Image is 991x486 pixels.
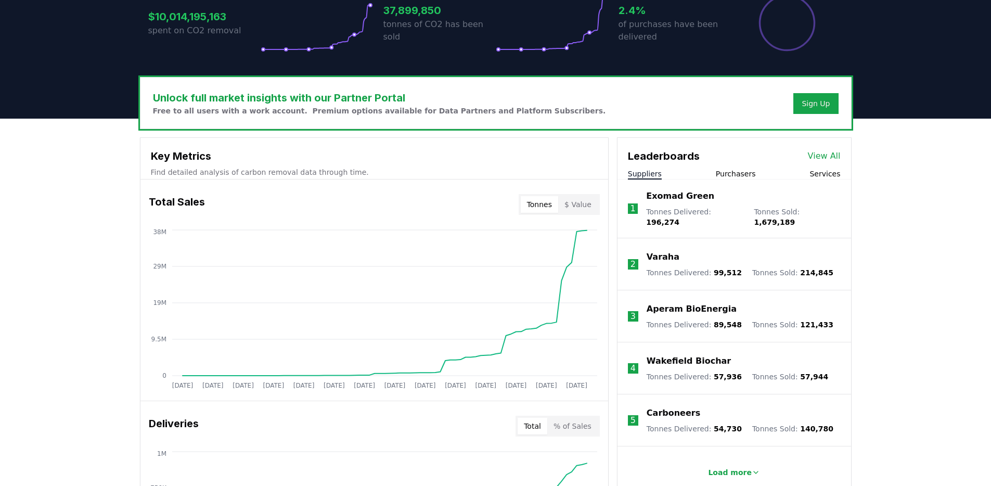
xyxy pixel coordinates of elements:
button: Services [809,169,840,179]
tspan: 38M [153,228,166,236]
a: Sign Up [802,98,830,109]
button: Load more [700,462,768,483]
tspan: [DATE] [536,382,557,389]
p: Find detailed analysis of carbon removal data through time. [151,167,598,177]
span: 99,512 [714,268,742,277]
button: % of Sales [547,418,598,434]
tspan: 19M [153,299,166,306]
a: Wakefield Biochar [647,355,731,367]
p: Tonnes Delivered : [646,207,743,227]
h3: Total Sales [149,194,205,215]
button: Total [518,418,547,434]
span: 140,780 [800,425,833,433]
span: 89,548 [714,321,742,329]
p: Tonnes Sold : [754,207,840,227]
button: Suppliers [628,169,662,179]
tspan: [DATE] [324,382,345,389]
p: Tonnes Delivered : [647,424,742,434]
span: 54,730 [714,425,742,433]
button: Purchasers [716,169,756,179]
a: View All [808,150,841,162]
p: Tonnes Delivered : [647,372,742,382]
span: 57,944 [800,373,828,381]
tspan: [DATE] [172,382,193,389]
span: 196,274 [646,218,679,226]
tspan: [DATE] [354,382,375,389]
tspan: [DATE] [202,382,223,389]
p: Tonnes Sold : [752,372,828,382]
p: Tonnes Delivered : [647,319,742,330]
a: Exomad Green [646,190,714,202]
h3: Deliveries [149,416,199,437]
a: Carboneers [647,407,700,419]
p: tonnes of CO2 has been sold [383,18,496,43]
tspan: [DATE] [475,382,496,389]
p: 4 [630,362,636,375]
p: 2 [630,258,636,271]
tspan: [DATE] [566,382,587,389]
button: Sign Up [793,93,838,114]
tspan: 0 [162,372,166,379]
h3: $10,014,195,163 [148,9,261,24]
tspan: [DATE] [445,382,466,389]
h3: Leaderboards [628,148,700,164]
span: 57,936 [714,373,742,381]
p: Tonnes Sold : [752,319,833,330]
tspan: [DATE] [505,382,526,389]
tspan: 1M [157,450,166,457]
p: Tonnes Sold : [752,424,833,434]
h3: Key Metrics [151,148,598,164]
tspan: 9.5M [151,336,166,343]
p: Tonnes Sold : [752,267,833,278]
tspan: [DATE] [414,382,435,389]
h3: 37,899,850 [383,3,496,18]
p: 3 [630,310,636,323]
tspan: [DATE] [263,382,284,389]
p: spent on CO2 removal [148,24,261,37]
span: 121,433 [800,321,833,329]
p: 1 [630,202,635,215]
button: $ Value [558,196,598,213]
p: Tonnes Delivered : [647,267,742,278]
p: of purchases have been delivered [619,18,731,43]
h3: 2.4% [619,3,731,18]
tspan: [DATE] [384,382,405,389]
h3: Unlock full market insights with our Partner Portal [153,90,606,106]
span: 214,845 [800,268,833,277]
span: 1,679,189 [754,218,795,226]
p: Free to all users with a work account. Premium options available for Data Partners and Platform S... [153,106,606,116]
a: Varaha [647,251,679,263]
tspan: 29M [153,263,166,270]
p: Load more [708,467,752,478]
button: Tonnes [521,196,558,213]
tspan: [DATE] [293,382,314,389]
p: 5 [630,414,636,427]
tspan: [DATE] [233,382,254,389]
a: Aperam BioEnergia [647,303,737,315]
